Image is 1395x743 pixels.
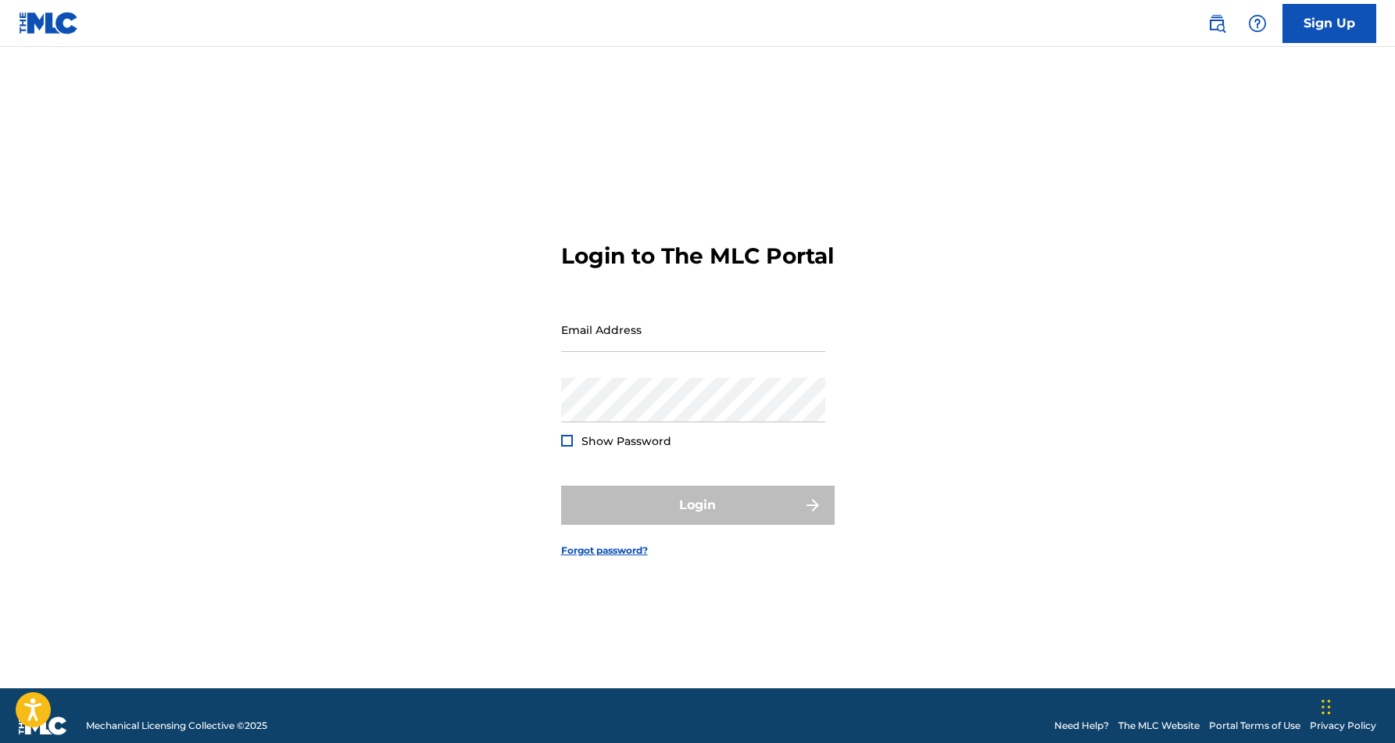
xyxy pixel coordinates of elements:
img: search [1207,14,1226,33]
span: Show Password [581,434,671,448]
div: Drag [1322,684,1331,730]
a: The MLC Website [1118,719,1200,733]
img: help [1248,14,1267,33]
a: Privacy Policy [1310,719,1376,733]
iframe: Chat Widget [1317,668,1395,743]
img: MLC Logo [19,12,79,34]
h3: Login to The MLC Portal [561,242,834,270]
span: Mechanical Licensing Collective © 2025 [86,719,267,733]
div: Help [1242,8,1273,39]
img: logo [19,716,67,735]
a: Sign Up [1282,4,1376,43]
a: Forgot password? [561,544,648,558]
a: Need Help? [1054,719,1109,733]
a: Portal Terms of Use [1209,719,1300,733]
a: Public Search [1201,8,1232,39]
